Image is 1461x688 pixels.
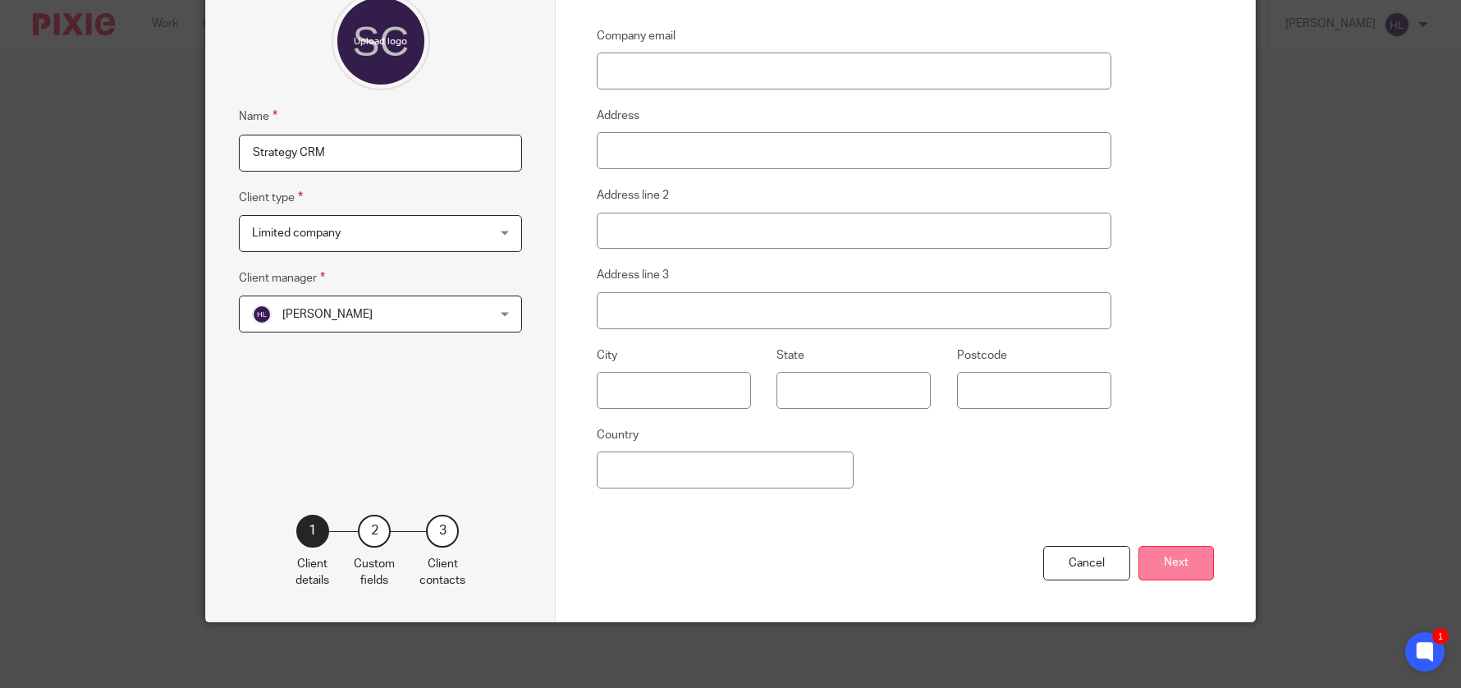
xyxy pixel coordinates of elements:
label: Client manager [239,268,325,287]
label: Address line 3 [597,267,669,283]
div: Cancel [1043,546,1130,581]
img: svg%3E [252,305,272,324]
label: Address line 2 [597,187,669,204]
label: Name [239,107,277,126]
div: 3 [426,515,459,548]
label: State [776,347,804,364]
span: [PERSON_NAME] [282,309,373,320]
label: Country [597,427,639,443]
button: Next [1138,546,1214,581]
div: 1 [296,515,329,548]
label: Client type [239,188,303,207]
label: Postcode [957,347,1007,364]
p: Client contacts [419,556,465,589]
div: 1 [1432,628,1449,644]
label: Address [597,108,639,124]
label: Company email [597,28,676,44]
span: Limited company [252,227,341,239]
p: Client details [295,556,329,589]
label: City [597,347,617,364]
p: Custom fields [354,556,395,589]
div: 2 [358,515,391,548]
